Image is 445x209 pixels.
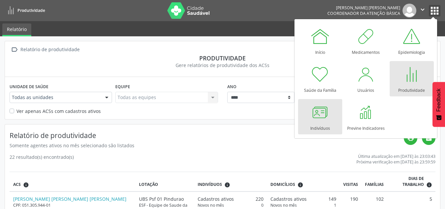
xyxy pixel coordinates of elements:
[419,6,426,13] i: 
[356,159,435,165] div: Próxima verificação em [DATE] às 23:59:59
[136,172,194,192] th: Lotação
[327,5,400,11] div: [PERSON_NAME] [PERSON_NAME]
[270,195,336,202] div: 149
[270,182,295,188] span: Domicílios
[390,23,434,58] a: Epidemiologia
[198,195,264,202] div: 220
[10,82,48,92] label: Unidade de saúde
[10,62,435,69] div: Gere relatórios de produtividade dos ACSs
[403,4,416,17] img: img
[10,142,404,149] div: Somente agentes ativos no mês selecionado são listados
[23,182,29,188] i: ACSs que estiveram vinculados a uma UBS neste período, mesmo sem produtividade.
[198,182,222,188] span: Indivíduos
[298,23,342,58] a: Início
[12,94,98,101] span: Todas as unidades
[139,195,190,202] div: UBS Psf 01 Pindurao
[10,54,435,62] div: Produtividade
[270,202,297,208] span: Novos no mês
[432,82,445,127] button: Feedback - Mostrar pesquisa
[10,154,74,165] div: 22 resultado(s) encontrado(s)
[426,182,432,188] i: Dias em que o(a) ACS fez pelo menos uma visita, ou ficha de cadastro individual ou cadastro domic...
[224,182,230,188] i: <div class="text-left"> <div> <strong>Cadastros ativos:</strong> Cadastros que estão vinculados a...
[344,61,388,96] a: Usuários
[13,202,132,208] div: CPF: 051.305.944-01
[13,182,21,188] span: ACS
[10,45,81,54] a:  Relatório de produtividade
[361,172,387,192] th: Famílias
[298,99,342,134] a: Indivíduos
[10,131,404,140] h4: Relatório de produtividade
[13,196,126,202] a: [PERSON_NAME] [PERSON_NAME] [PERSON_NAME]
[19,45,81,54] div: Relatório de produtividade
[2,23,31,36] a: Relatório
[429,5,440,17] button: apps
[16,108,101,115] label: Ver apenas ACSs com cadastros ativos
[298,61,342,96] a: Saúde da Família
[10,45,19,54] i: 
[436,88,442,112] span: Feedback
[270,195,307,202] span: Cadastros ativos
[344,99,388,134] a: Previne Indicadores
[227,82,236,92] label: Ano
[416,4,429,17] button: 
[198,195,234,202] span: Cadastros ativos
[297,182,303,188] i: <div class="text-left"> <div> <strong>Cadastros ativos:</strong> Cadastros que estão vinculados a...
[17,8,45,13] span: Produtividade
[270,202,336,208] div: 1
[115,82,130,92] label: Equipe
[340,172,361,192] th: Visitas
[391,176,424,188] span: Dias de trabalho
[356,154,435,159] div: Última atualização em [DATE] às 23:03:43
[198,202,224,208] span: Novos no mês
[344,23,388,58] a: Medicamentos
[5,5,45,16] a: Produtividade
[327,11,400,16] span: Coordenador da Atenção Básica
[198,202,264,208] div: 0
[390,61,434,96] a: Produtividade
